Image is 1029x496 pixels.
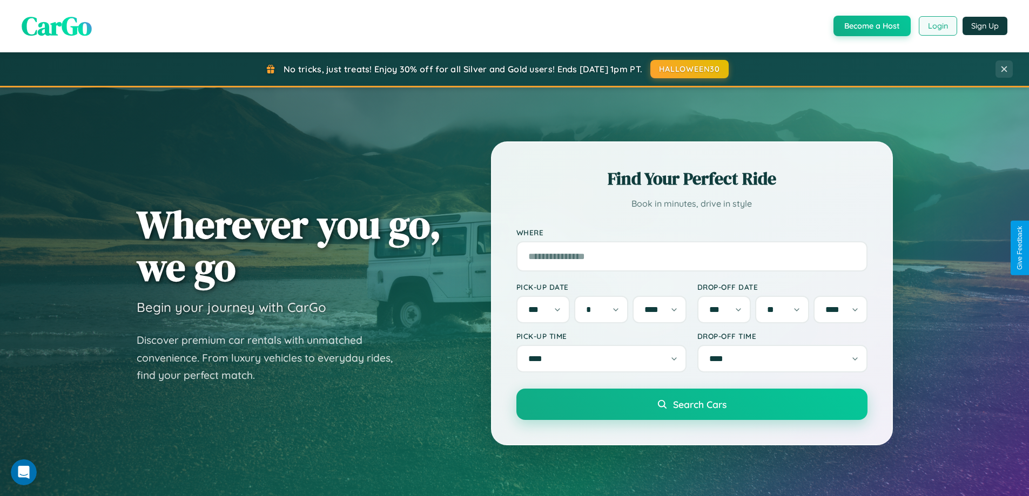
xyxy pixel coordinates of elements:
[697,331,867,341] label: Drop-off Time
[22,8,92,44] span: CarGo
[833,16,911,36] button: Become a Host
[516,389,867,420] button: Search Cars
[963,17,1007,35] button: Sign Up
[516,331,687,341] label: Pick-up Time
[516,282,687,291] label: Pick-up Date
[11,459,37,485] iframe: Intercom live chat
[1016,226,1024,270] div: Give Feedback
[650,60,729,78] button: HALLOWEEN30
[137,299,326,315] h3: Begin your journey with CarGo
[919,16,957,36] button: Login
[673,398,727,410] span: Search Cars
[284,64,642,74] span: No tricks, just treats! Enjoy 30% off for all Silver and Gold users! Ends [DATE] 1pm PT.
[697,282,867,291] label: Drop-off Date
[137,203,441,288] h1: Wherever you go, we go
[137,331,407,384] p: Discover premium car rentals with unmatched convenience. From luxury vehicles to everyday rides, ...
[516,196,867,212] p: Book in minutes, drive in style
[516,228,867,237] label: Where
[516,167,867,191] h2: Find Your Perfect Ride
